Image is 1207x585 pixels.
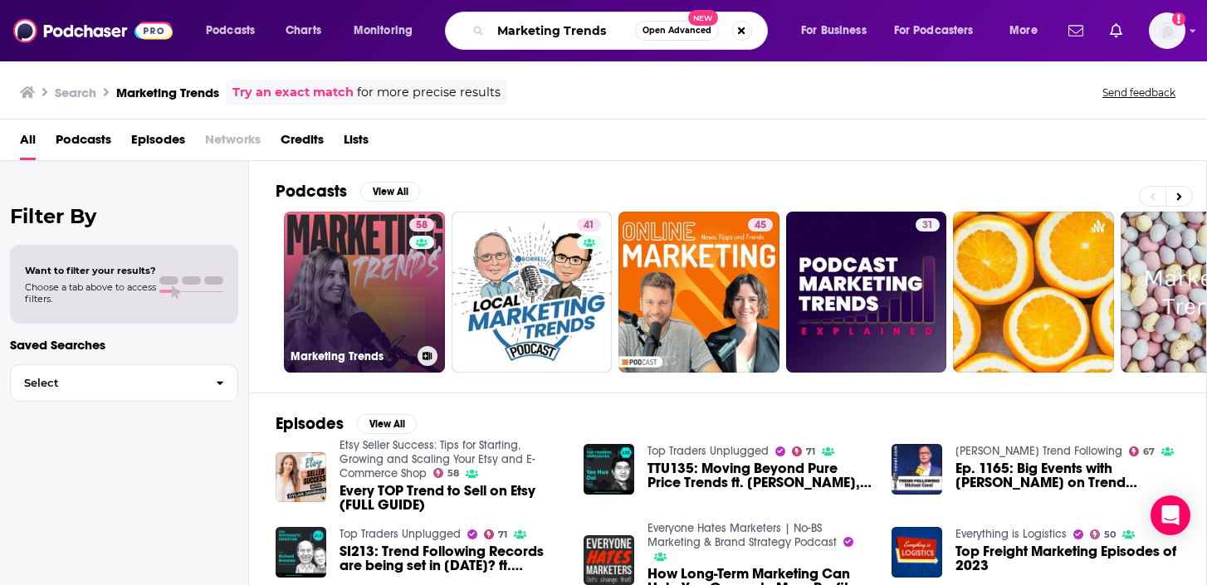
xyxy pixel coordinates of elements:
a: 71 [484,529,508,539]
span: 67 [1143,448,1155,456]
input: Search podcasts, credits, & more... [491,17,635,44]
a: Charts [275,17,331,44]
a: 45 [618,212,779,373]
span: TTU135: Moving Beyond Pure Price Trends ft. [PERSON_NAME], Principal at AQR Capital Management [647,461,872,490]
span: Ep. 1165: Big Events with [PERSON_NAME] on Trend Following Radio [955,461,1180,490]
a: 71 [792,446,816,456]
svg: Add a profile image [1172,12,1185,26]
a: Credits [281,126,324,160]
a: All [20,126,36,160]
img: User Profile [1149,12,1185,49]
h2: Episodes [276,413,344,434]
span: for more precise results [357,83,501,102]
span: New [688,10,718,26]
a: Everything is Logistics [955,527,1067,541]
span: Networks [205,126,261,160]
span: 31 [922,217,933,234]
h3: Marketing Trends [291,349,411,363]
img: Podchaser - Follow, Share and Rate Podcasts [13,15,173,46]
span: For Podcasters [894,19,974,42]
h3: Marketing Trends [116,85,219,100]
span: Podcasts [206,19,255,42]
div: Open Intercom Messenger [1151,495,1190,535]
img: Ep. 1165: Big Events with Michael Covel on Trend Following Radio [892,444,942,495]
button: Show profile menu [1149,12,1185,49]
span: 45 [755,217,766,234]
a: Etsy Seller Success: Tips for Starting, Growing and Scaling Your Etsy and E-Commerce Shop [340,438,535,480]
h3: Search [55,85,96,100]
span: Open Advanced [643,27,711,35]
span: Select [11,378,203,388]
a: Michael Covel's Trend Following [955,444,1122,458]
button: open menu [194,17,276,44]
span: Want to filter your results? [25,265,156,276]
a: 58 [433,468,460,478]
a: Top Freight Marketing Episodes of 2023 [955,544,1180,573]
a: 67 [1129,446,1156,456]
a: 50 [1090,529,1117,539]
a: 45 [748,218,773,232]
span: 41 [584,217,594,234]
a: 41 [452,212,613,373]
a: PodcastsView All [276,181,420,202]
span: 71 [806,448,815,456]
a: Top Traders Unplugged [647,444,769,458]
a: Episodes [131,126,185,160]
a: Show notifications dropdown [1103,17,1129,45]
a: EpisodesView All [276,413,417,434]
a: 58 [409,218,434,232]
a: Ep. 1165: Big Events with Michael Covel on Trend Following Radio [955,461,1180,490]
img: SI213: Trend Following Records are being set in 2022? ft. Richard Brennan [276,527,326,578]
button: open menu [998,17,1058,44]
span: Choose a tab above to access filters. [25,281,156,305]
span: Podcasts [56,126,111,160]
a: Top Traders Unplugged [340,527,461,541]
button: open menu [883,17,998,44]
a: TTU135: Moving Beyond Pure Price Trends ft. Yao Hua Ooi, Principal at AQR Capital Management [647,461,872,490]
img: Top Freight Marketing Episodes of 2023 [892,527,942,578]
span: 58 [447,470,459,477]
a: 31 [916,218,940,232]
span: More [1009,19,1038,42]
button: Send feedback [1097,85,1180,100]
span: For Business [801,19,867,42]
a: SI213: Trend Following Records are being set in 2022? ft. Richard Brennan [340,544,564,573]
span: Logged in as kkitamorn [1149,12,1185,49]
span: Monitoring [354,19,413,42]
a: 58Marketing Trends [284,212,445,373]
a: Try an exact match [232,83,354,102]
h2: Podcasts [276,181,347,202]
img: Every TOP Trend to Sell on Etsy (FULL GUIDE) [276,452,326,503]
span: 71 [498,531,507,539]
span: 50 [1104,531,1116,539]
button: open menu [342,17,434,44]
img: TTU135: Moving Beyond Pure Price Trends ft. Yao Hua Ooi, Principal at AQR Capital Management [584,444,634,495]
p: Saved Searches [10,337,238,353]
h2: Filter By [10,204,238,228]
a: Show notifications dropdown [1062,17,1090,45]
button: View All [357,414,417,434]
div: Search podcasts, credits, & more... [461,12,784,50]
a: 41 [577,218,601,232]
button: Open AdvancedNew [635,21,719,41]
button: open menu [789,17,887,44]
span: Charts [286,19,321,42]
button: View All [360,182,420,202]
a: Lists [344,126,369,160]
a: Every TOP Trend to Sell on Etsy (FULL GUIDE) [340,484,564,512]
a: 31 [786,212,947,373]
span: SI213: Trend Following Records are being set in [DATE]? ft. [PERSON_NAME] [340,544,564,573]
a: Everyone Hates Marketers | No-BS Marketing & Brand Strategy Podcast [647,521,837,549]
